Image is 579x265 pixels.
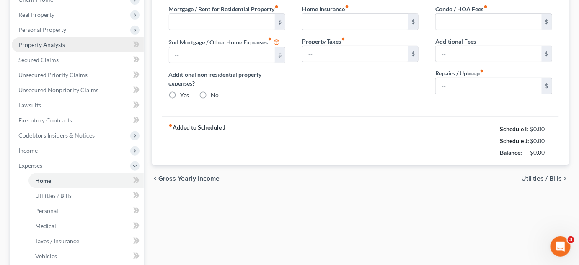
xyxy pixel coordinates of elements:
[302,37,345,46] label: Property Taxes
[436,14,542,30] input: --
[408,46,418,62] div: $
[562,175,569,182] i: chevron_right
[18,11,54,18] span: Real Property
[28,188,144,203] a: Utilities / Bills
[18,101,41,109] span: Lawsuits
[530,137,553,145] div: $0.00
[500,137,529,144] strong: Schedule J:
[169,14,275,30] input: --
[18,117,72,124] span: Executory Contracts
[169,5,279,13] label: Mortgage / Rent for Residential Property
[169,70,285,88] label: Additional non-residential property expenses?
[408,14,418,30] div: $
[435,37,476,46] label: Additional Fees
[152,175,220,182] button: chevron_left Gross Yearly Income
[500,149,522,156] strong: Balance:
[35,192,72,199] span: Utilities / Bills
[275,47,285,63] div: $
[169,47,275,63] input: --
[302,46,408,62] input: --
[169,123,173,127] i: fiber_manual_record
[12,83,144,98] a: Unsecured Nonpriority Claims
[542,78,552,94] div: $
[18,26,66,33] span: Personal Property
[12,52,144,68] a: Secured Claims
[28,234,144,249] a: Taxes / Insurance
[483,5,488,9] i: fiber_manual_record
[35,207,58,214] span: Personal
[18,41,65,48] span: Property Analysis
[521,175,569,182] button: Utilities / Bills chevron_right
[18,147,38,154] span: Income
[275,5,279,9] i: fiber_manual_record
[521,175,562,182] span: Utilities / Bills
[12,98,144,113] a: Lawsuits
[542,46,552,62] div: $
[18,71,88,78] span: Unsecured Priority Claims
[35,177,51,184] span: Home
[480,69,484,73] i: fiber_manual_record
[302,5,349,13] label: Home Insurance
[169,37,280,47] label: 2nd Mortgage / Other Home Expenses
[18,56,59,63] span: Secured Claims
[18,132,95,139] span: Codebtors Insiders & Notices
[12,113,144,128] a: Executory Contracts
[181,91,189,99] label: Yes
[542,14,552,30] div: $
[35,237,79,244] span: Taxes / Insurance
[159,175,220,182] span: Gross Yearly Income
[302,14,408,30] input: --
[500,125,528,132] strong: Schedule I:
[28,203,144,218] a: Personal
[28,218,144,234] a: Medical
[435,69,484,78] label: Repairs / Upkeep
[35,222,56,229] span: Medical
[530,148,553,157] div: $0.00
[341,37,345,41] i: fiber_manual_record
[211,91,219,99] label: No
[28,173,144,188] a: Home
[18,86,98,94] span: Unsecured Nonpriority Claims
[169,123,226,158] strong: Added to Schedule J
[436,46,542,62] input: --
[530,125,553,133] div: $0.00
[152,175,159,182] i: chevron_left
[345,5,349,9] i: fiber_manual_record
[436,78,542,94] input: --
[12,68,144,83] a: Unsecured Priority Claims
[28,249,144,264] a: Vehicles
[18,162,42,169] span: Expenses
[568,236,574,243] span: 3
[435,5,488,13] label: Condo / HOA Fees
[275,14,285,30] div: $
[268,37,272,41] i: fiber_manual_record
[35,252,57,260] span: Vehicles
[12,37,144,52] a: Property Analysis
[551,236,571,257] iframe: Intercom live chat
